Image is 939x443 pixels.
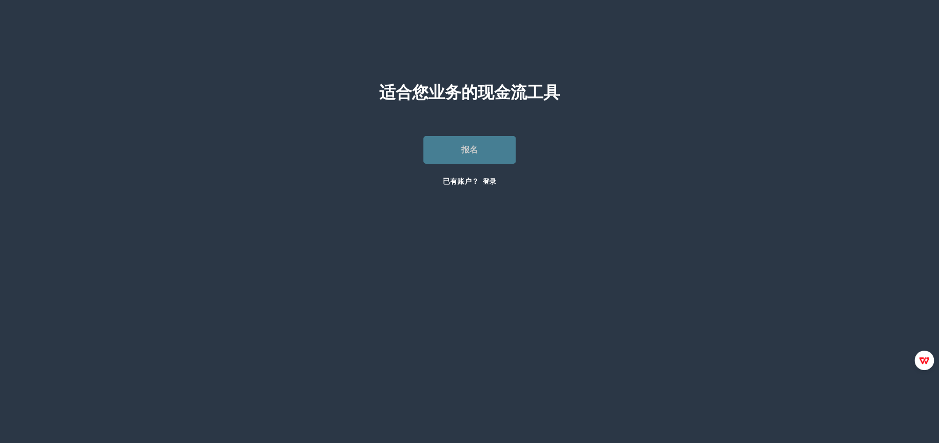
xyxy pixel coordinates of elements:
font: 登录 [483,177,496,185]
button: 登录 [483,177,496,186]
font: 报名 [461,145,478,155]
font: 已有账户？ [443,177,479,185]
a: 报名 [423,136,516,164]
font: 适合您业务的现金流工具 [379,82,560,101]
